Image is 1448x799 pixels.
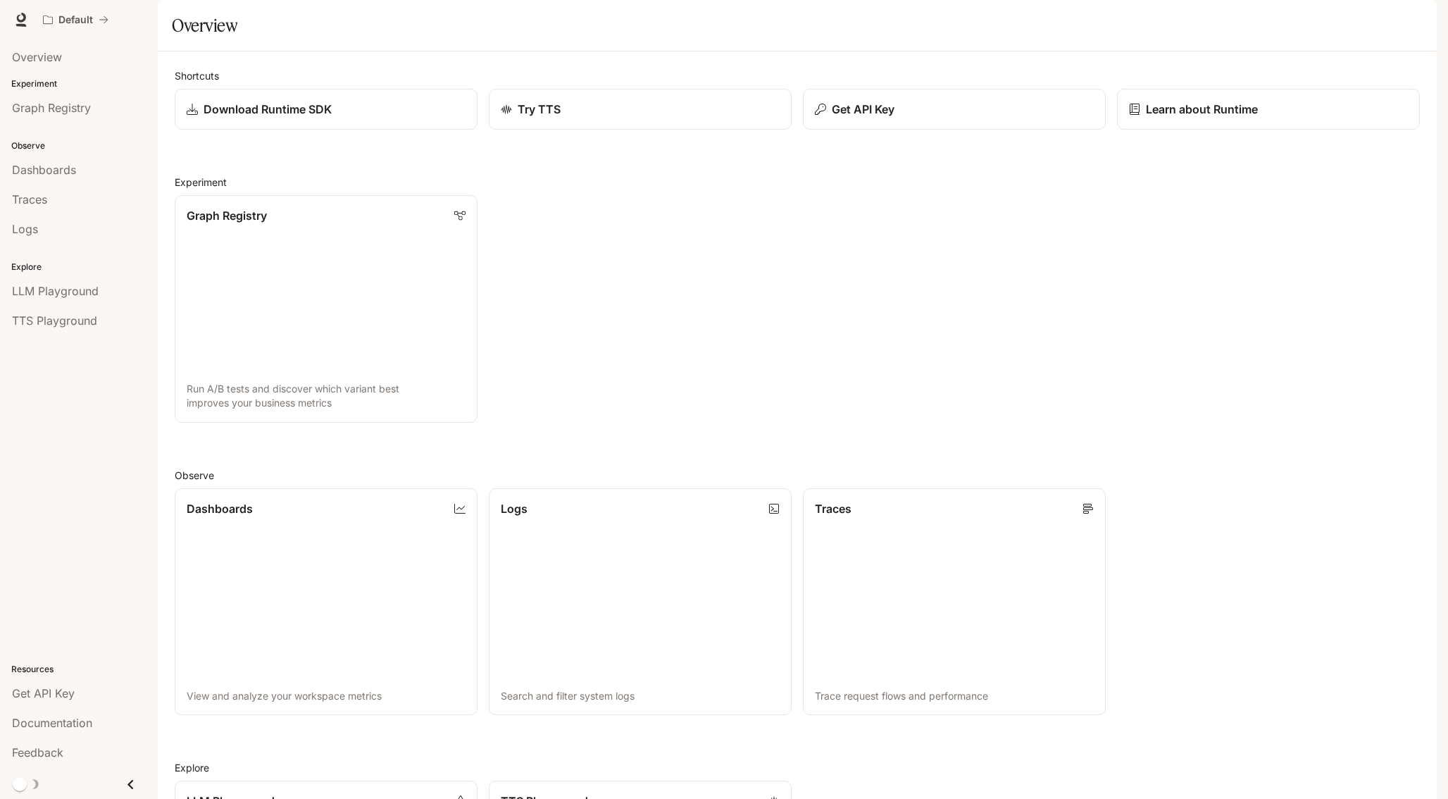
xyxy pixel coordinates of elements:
h2: Explore [175,760,1420,775]
a: DashboardsView and analyze your workspace metrics [175,488,478,716]
p: Dashboards [187,500,253,517]
h2: Experiment [175,175,1420,190]
a: Try TTS [489,89,792,130]
p: Default [58,14,93,26]
p: Graph Registry [187,207,267,224]
p: Traces [815,500,851,517]
p: View and analyze your workspace metrics [187,689,466,703]
a: Learn about Runtime [1117,89,1420,130]
p: Search and filter system logs [501,689,780,703]
h1: Overview [172,11,237,39]
p: Try TTS [518,101,561,118]
p: Get API Key [832,101,894,118]
button: All workspaces [37,6,115,34]
button: Get API Key [803,89,1106,130]
a: LogsSearch and filter system logs [489,488,792,716]
p: Download Runtime SDK [204,101,332,118]
h2: Observe [175,468,1420,483]
a: TracesTrace request flows and performance [803,488,1106,716]
h2: Shortcuts [175,68,1420,83]
a: Graph RegistryRun A/B tests and discover which variant best improves your business metrics [175,195,478,423]
p: Trace request flows and performance [815,689,1094,703]
p: Logs [501,500,528,517]
a: Download Runtime SDK [175,89,478,130]
p: Learn about Runtime [1146,101,1258,118]
p: Run A/B tests and discover which variant best improves your business metrics [187,382,466,410]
